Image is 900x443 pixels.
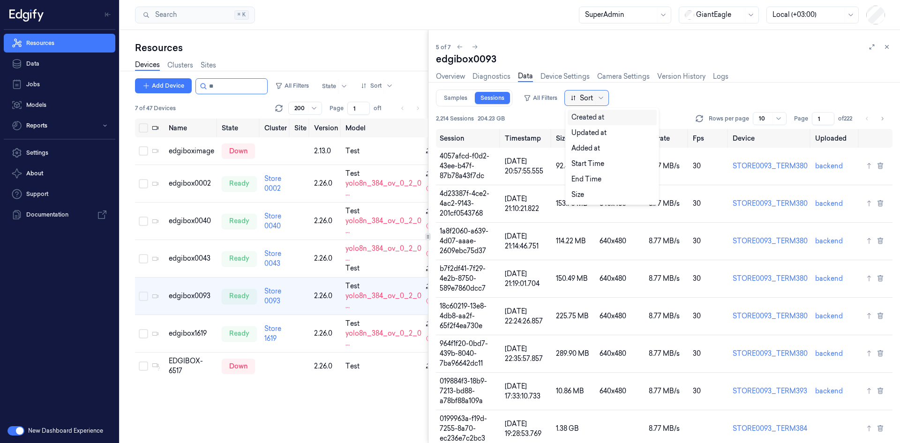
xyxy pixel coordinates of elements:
[374,104,389,113] span: of 1
[345,206,360,216] span: Test
[733,349,808,358] a: STORE0093_TERM380
[645,223,689,260] td: 8.77 MB/s
[135,60,160,71] a: Devices
[689,260,729,298] td: 30
[139,329,148,338] button: Select row
[794,114,808,123] span: Page
[552,148,596,185] td: 92.41 MB
[815,387,843,395] a: backend
[314,329,338,338] div: 2.26.0
[264,249,281,268] a: Store 0043
[436,373,501,410] td: 019884f3-18b9-7213-bd88-a78bf88a109a
[505,382,540,400] span: [DATE] 17:33:10.733
[472,72,510,82] a: Diagnostics
[689,148,729,185] td: 30
[139,179,148,188] button: Select row
[729,129,811,148] th: Device
[345,179,422,198] span: yolo8n_384_ov_0_2_0 ...
[815,237,843,245] a: backend
[139,123,148,133] button: Select all
[733,237,808,245] a: STORE0093_TERM380
[811,129,860,148] th: Uploaded
[645,298,689,335] td: 8.77 MB/s
[552,335,596,373] td: 289.90 MB
[689,223,729,260] td: 30
[571,113,604,122] div: Created at
[645,148,689,185] td: 8.77 MB/s
[314,146,338,156] div: 2.13.0
[689,298,729,335] td: 30
[222,251,257,266] div: ready
[167,60,193,70] a: Clusters
[139,217,148,226] button: Select row
[436,148,501,185] td: 4057afcd-f0d2-43ee-b47f-87b78a43f7dc
[505,232,539,250] span: [DATE] 21:14:46.751
[264,287,281,305] a: Store 0093
[345,291,422,311] span: yolo8n_384_ov_0_2_0 ...
[135,78,192,93] button: Add Device
[264,324,281,343] a: Store 1619
[165,119,218,137] th: Name
[505,307,543,325] span: [DATE] 22:24:26.857
[151,10,177,20] span: Search
[4,34,115,53] a: Resources
[345,329,422,348] span: yolo8n_384_ov_0_2_0 ...
[436,53,892,66] div: edgibox0093
[396,102,424,115] nav: pagination
[314,179,338,188] div: 2.26.0
[169,179,214,188] div: edgibox0002
[596,298,645,335] td: 640x480
[597,72,650,82] a: Camera Settings
[571,128,607,138] div: Updated at
[552,223,596,260] td: 114.22 MB
[733,387,807,395] a: STORE0093_TERM393
[436,298,501,335] td: 18c60219-13e8-4db8-aa2f-65f2f4ea730e
[201,60,216,70] a: Sites
[876,112,889,125] button: Go to next page
[310,119,342,137] th: Version
[342,119,444,137] th: Model
[314,291,338,301] div: 2.26.0
[314,216,338,226] div: 2.26.0
[222,176,257,191] div: ready
[139,361,148,371] button: Select row
[169,329,214,338] div: edgibox1619
[4,75,115,94] a: Jobs
[135,7,255,23] button: Search⌘K
[689,185,729,223] td: 30
[436,335,501,373] td: 964f1f20-0bd7-439b-8040-7ba96642dc11
[571,143,600,153] div: Added at
[475,92,510,104] a: Sessions
[733,274,808,283] a: STORE0093_TERM380
[596,335,645,373] td: 640x480
[518,71,533,82] a: Data
[436,185,501,223] td: 4d23387f-4ce2-4ac2-9143-201cf0543768
[222,214,257,229] div: ready
[733,162,808,170] a: STORE0093_TERM380
[438,92,473,104] a: Samples
[169,216,214,226] div: edgibox0040
[169,356,214,376] div: EDGIBOX-6517
[552,129,596,148] th: Size
[169,254,214,263] div: edgibox0043
[436,43,450,51] span: 5 of 7
[540,72,590,82] a: Device Settings
[505,420,541,438] span: [DATE] 19:28:53.769
[689,335,729,373] td: 30
[501,129,552,148] th: Timestamp
[505,157,543,175] span: [DATE] 20:57:55.555
[838,114,853,123] span: of 222
[345,361,360,371] span: Test
[345,216,422,236] span: yolo8n_384_ov_0_2_0 ...
[4,205,115,224] a: Documentation
[291,119,310,137] th: Site
[520,90,561,105] button: All Filters
[571,159,604,169] div: Start Time
[815,349,843,358] a: backend
[4,96,115,114] a: Models
[139,254,148,263] button: Select row
[345,244,422,263] span: yolo8n_384_ov_0_2_0 ...
[552,298,596,335] td: 225.75 MB
[436,260,501,298] td: b7f2df41-7f29-4e2b-8750-589e7860dcc7
[4,164,115,183] button: About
